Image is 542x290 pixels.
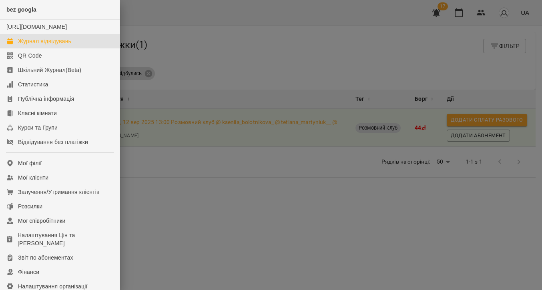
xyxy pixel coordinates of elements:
a: [URL][DOMAIN_NAME] [6,24,67,30]
div: Статистика [18,80,48,88]
span: bez googla [6,6,36,13]
div: Розсилки [18,202,42,210]
div: QR Code [18,52,42,60]
div: Фінанси [18,268,39,276]
div: Мої філії [18,159,42,167]
div: Відвідування без платіжки [18,138,88,146]
div: Шкільний Журнал(Beta) [18,66,81,74]
div: Курси та Групи [18,124,58,132]
div: Журнал відвідувань [18,37,71,45]
div: Мої клієнти [18,174,48,182]
div: Публічна інформація [18,95,74,103]
div: Звіт по абонементах [18,254,73,262]
div: Мої співробітники [18,217,66,225]
div: Налаштування Цін та [PERSON_NAME] [18,231,113,247]
div: Залучення/Утримання клієнтів [18,188,100,196]
div: Класні кімнати [18,109,57,117]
